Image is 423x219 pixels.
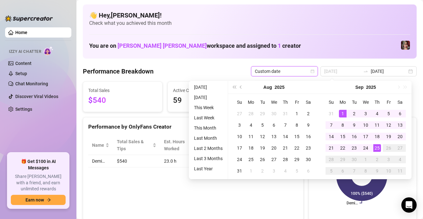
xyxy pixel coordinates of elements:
div: 18 [247,144,255,152]
td: 2025-09-30 [348,154,360,165]
div: 16 [350,133,358,140]
td: 2025-08-05 [257,119,268,131]
div: 3 [385,156,392,163]
a: Content [15,61,32,66]
button: Previous month (PageUp) [238,81,245,94]
th: Sa [394,96,406,108]
td: 2025-08-21 [280,142,291,154]
div: 16 [305,133,312,140]
td: 2025-07-28 [245,108,257,119]
li: Last 3 Months [191,155,225,162]
th: Fr [383,96,394,108]
div: 9 [350,121,358,129]
h1: You are on workspace and assigned to creator [89,42,301,49]
td: 2025-09-25 [371,142,383,154]
div: 8 [362,167,369,175]
td: 2025-08-24 [234,154,245,165]
td: 2025-09-05 [383,108,394,119]
button: Choose a month [355,81,364,94]
td: 2025-08-16 [303,131,314,142]
li: [DATE] [191,83,225,91]
button: Choose a year [275,81,284,94]
span: Izzy AI Chatter [9,49,41,55]
td: 2025-08-14 [280,131,291,142]
div: 2 [259,167,266,175]
div: 4 [247,121,255,129]
span: 🎁 Get $100 in AI Messages [11,159,66,171]
td: 2025-08-20 [268,142,280,154]
img: Demi [401,41,410,50]
div: 22 [339,144,347,152]
div: 5 [293,167,301,175]
div: 30 [270,110,278,117]
span: $540 [88,95,157,107]
div: 10 [385,167,392,175]
div: Est. Hours Worked [164,138,199,152]
li: Last 2 Months [191,145,225,152]
th: Th [280,96,291,108]
div: 12 [385,121,392,129]
div: 3 [270,167,278,175]
td: 2025-09-22 [337,142,348,154]
td: 23.0 h [160,155,208,167]
div: 30 [350,156,358,163]
div: 3 [236,121,243,129]
div: 13 [270,133,278,140]
div: 20 [270,144,278,152]
td: 2025-09-02 [257,165,268,177]
td: 2025-09-24 [360,142,371,154]
td: 2025-09-07 [326,119,337,131]
td: 2025-09-26 [383,142,394,154]
span: 1 [278,42,281,49]
div: 14 [327,133,335,140]
span: Total Sales & Tips [117,138,151,152]
span: Custom date [255,67,314,76]
td: 2025-08-10 [234,131,245,142]
td: 2025-10-11 [394,165,406,177]
td: 2025-08-04 [245,119,257,131]
td: 2025-08-22 [291,142,303,154]
h4: Performance Breakdown [83,67,154,76]
div: 29 [259,110,266,117]
td: 2025-07-29 [257,108,268,119]
div: 13 [396,121,404,129]
td: 2025-09-21 [326,142,337,154]
td: 2025-08-26 [257,154,268,165]
a: Chat Monitoring [15,81,48,86]
div: 24 [362,144,369,152]
td: 2025-09-12 [383,119,394,131]
td: 2025-07-30 [268,108,280,119]
div: 1 [247,167,255,175]
td: 2025-10-09 [371,165,383,177]
td: 2025-10-07 [348,165,360,177]
div: 2 [373,156,381,163]
div: 23 [350,144,358,152]
div: 1 [362,156,369,163]
td: 2025-08-30 [303,154,314,165]
a: Settings [15,107,32,112]
td: 2025-08-17 [234,142,245,154]
span: arrow-right [47,198,51,202]
span: Check what you achieved this month [89,20,410,27]
div: 7 [327,121,335,129]
span: calendar [311,69,314,73]
div: 27 [236,110,243,117]
li: Last Month [191,134,225,142]
div: 8 [339,121,347,129]
button: Choose a month [263,81,272,94]
span: Share [PERSON_NAME] with a friend, and earn unlimited rewards [11,173,66,192]
td: 2025-09-06 [303,165,314,177]
td: 2025-09-02 [348,108,360,119]
td: 2025-10-01 [360,154,371,165]
div: 31 [327,110,335,117]
div: 3 [362,110,369,117]
td: 2025-09-15 [337,131,348,142]
div: 23 [305,144,312,152]
div: 21 [327,144,335,152]
div: 17 [362,133,369,140]
td: 2025-09-18 [371,131,383,142]
div: 17 [236,144,243,152]
td: 2025-10-10 [383,165,394,177]
td: 2025-09-06 [394,108,406,119]
td: 2025-09-03 [268,165,280,177]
